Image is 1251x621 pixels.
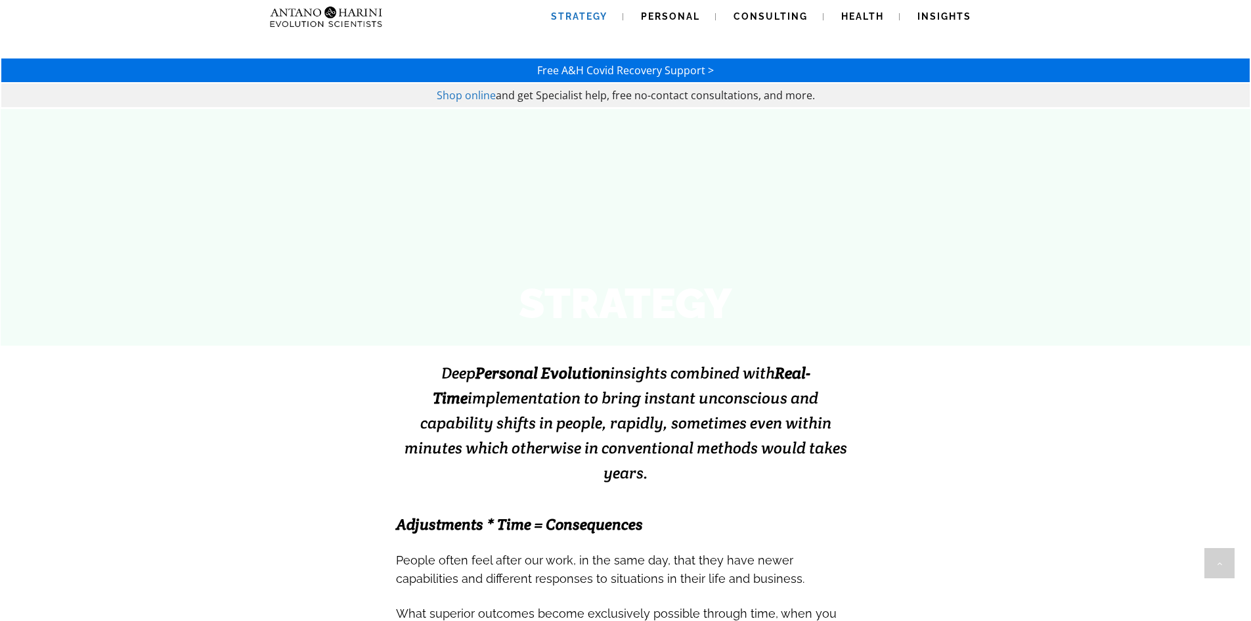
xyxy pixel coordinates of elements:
a: Free A&H Covid Recovery Support > [537,63,714,78]
span: Personal [641,11,700,22]
span: Deep insights combined with implementation to bring instant unconscious and capability shifts in ... [405,363,847,483]
span: Adjustments * Time = Consequences [396,515,643,534]
span: Health [841,11,884,22]
strong: Personal Evolution [475,363,610,383]
span: Insights [917,11,971,22]
span: and get Specialist help, free no-contact consultations, and more. [496,88,815,103]
span: Strategy [551,11,607,22]
strong: STRATEGY [519,279,732,328]
a: Shop online [437,88,496,103]
span: Consulting [734,11,808,22]
span: People often feel after our work, in the same day, that they have newer capabilities and differen... [396,553,804,586]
